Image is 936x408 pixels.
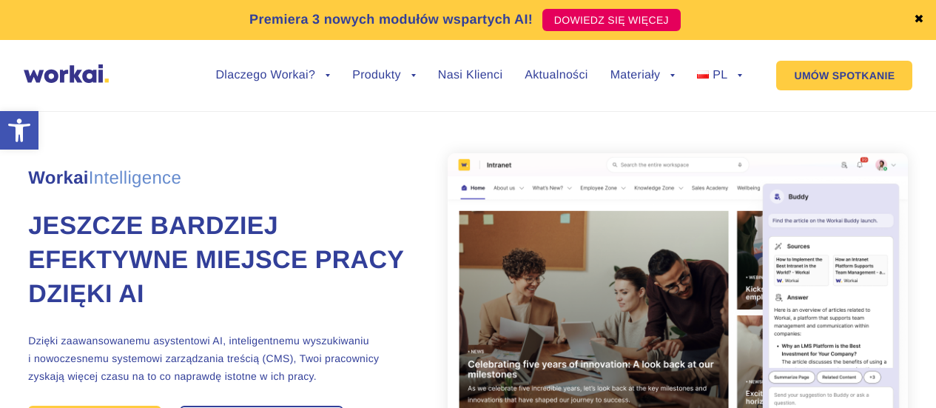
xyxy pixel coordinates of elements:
[713,69,727,81] span: PL
[89,168,181,188] em: Intelligence
[542,9,681,31] a: DOWIEDZ SIĘ WIĘCEJ
[215,70,330,81] a: Dlaczego Workai?
[352,70,416,81] a: Produkty
[28,210,412,312] h1: Jeszcze bardziej efektywne miejsce pracy dzięki AI
[914,14,924,26] a: ✖
[28,332,412,385] p: Dzięki zaawansowanemu asystentowi AI, inteligentnemu wyszukiwaniu i nowoczesnemu systemowi zarząd...
[249,10,533,30] p: Premiera 3 nowych modułów wspartych AI!
[776,61,912,90] a: UMÓW SPOTKANIE
[438,70,502,81] a: Nasi Klienci
[610,70,676,81] a: Materiały
[525,70,587,81] a: Aktualności
[28,152,181,187] span: Workai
